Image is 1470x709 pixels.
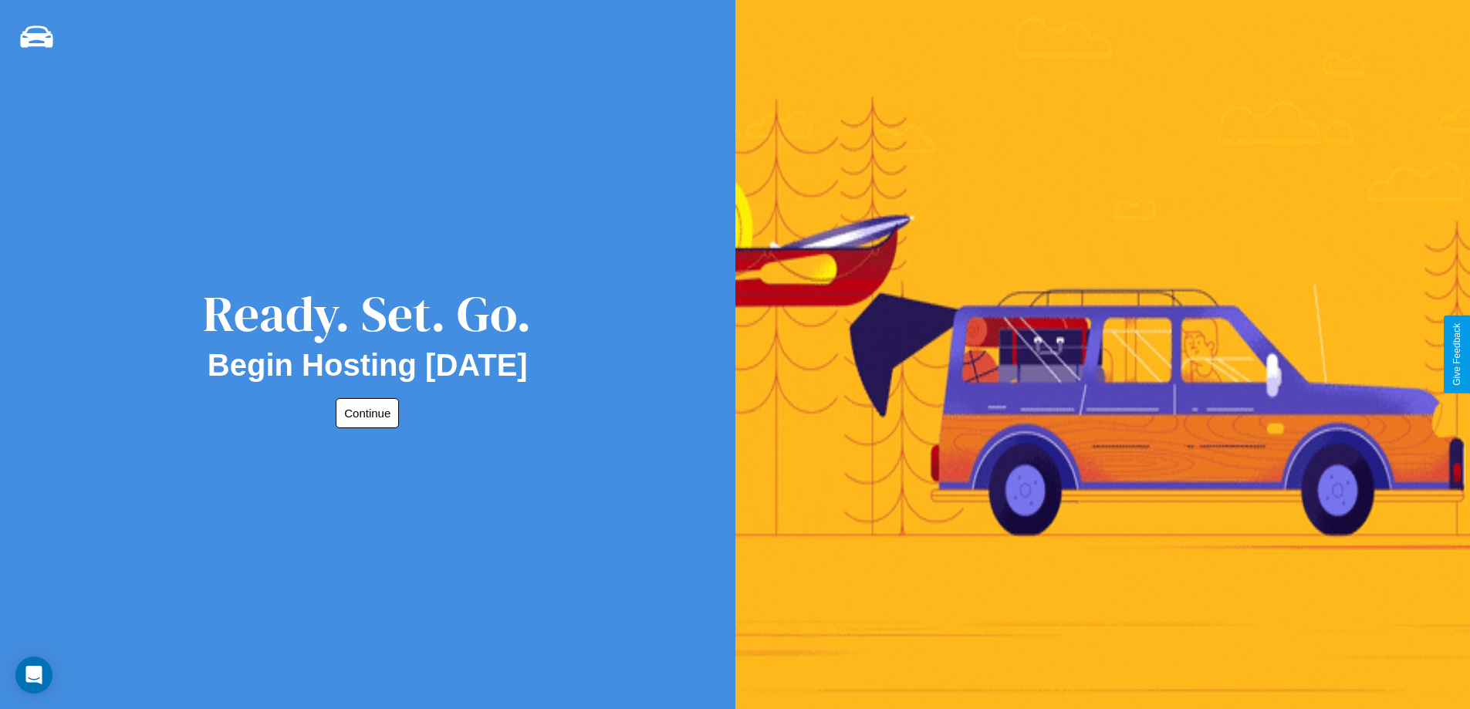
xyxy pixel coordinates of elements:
[336,398,399,428] button: Continue
[203,279,532,348] div: Ready. Set. Go.
[1451,323,1462,386] div: Give Feedback
[208,348,528,383] h2: Begin Hosting [DATE]
[15,657,52,694] div: Open Intercom Messenger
